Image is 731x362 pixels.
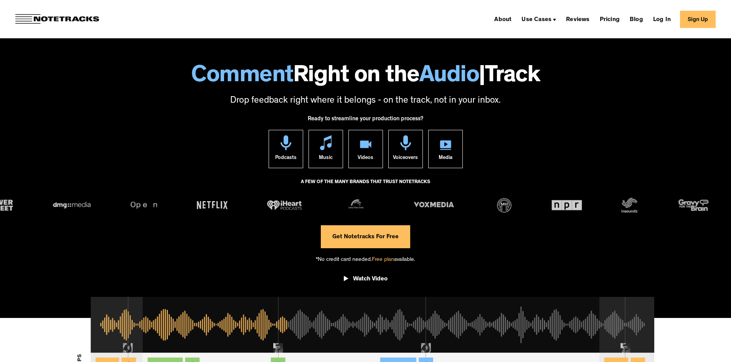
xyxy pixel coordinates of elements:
span: Audio [419,65,479,89]
a: open lightbox [344,270,388,291]
p: Drop feedback right where it belongs - on the track, not in your inbox. [8,95,723,108]
div: Podcasts [275,150,297,168]
a: About [491,13,515,25]
a: Get Notetracks For Free [321,225,410,248]
div: Media [439,150,452,168]
span: Free plan [372,257,394,263]
a: Reviews [563,13,592,25]
a: Voiceovers [388,130,423,168]
div: Use Cases [518,13,559,25]
a: Music [309,130,343,168]
a: Media [428,130,463,168]
div: Music [319,150,333,168]
a: Log In [650,13,674,25]
div: *No credit card needed. available. [316,248,415,270]
a: Podcasts [269,130,303,168]
a: Blog [627,13,646,25]
h1: Right on the Track [8,65,723,89]
a: Videos [348,130,383,168]
div: A FEW OF THE MANY BRANDS THAT TRUST NOTETRACKS [301,176,430,197]
div: Ready to streamline your production process? [308,111,423,130]
span: | [479,65,485,89]
div: Watch Video [353,275,388,283]
span: Comment [191,65,293,89]
a: Pricing [597,13,623,25]
div: Videos [358,150,373,168]
a: Sign Up [680,11,716,28]
div: Use Cases [521,17,551,23]
div: Voiceovers [393,150,418,168]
